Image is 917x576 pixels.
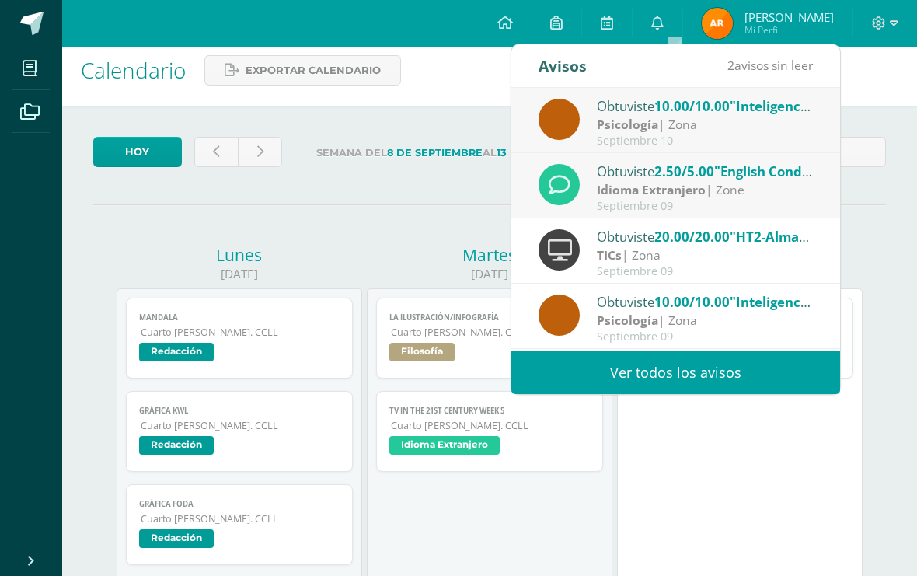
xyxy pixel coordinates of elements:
a: TV in the 21st Century week 5Cuarto [PERSON_NAME]. CCLLIdioma Extranjero [376,391,602,472]
div: Septiembre 09 [597,200,813,213]
div: Lunes [117,244,362,266]
span: 10.00/10.00 [654,293,730,311]
span: Cuarto [PERSON_NAME]. CCLL [141,512,339,525]
span: Cuarto [PERSON_NAME]. CCLL [141,326,339,339]
div: [DATE] [367,266,612,282]
span: "HT2-Almacenamiento" [730,228,882,246]
div: Septiembre 10 [597,134,813,148]
div: Obtuviste en [597,161,813,181]
strong: Psicología [597,116,658,133]
span: La ilustración/infografía [389,312,589,323]
label: Semana del al [295,137,618,169]
span: "Inteligencias múltiples" [730,293,888,311]
span: Redacción [139,436,214,455]
div: Martes [367,244,612,266]
span: Cuarto [PERSON_NAME]. CCLL [141,419,339,432]
span: Cuarto [PERSON_NAME]. CCLL [391,419,589,432]
div: Obtuviste en [597,291,813,312]
span: Redacción [139,529,214,548]
span: "Inteligencia emocional" [730,97,888,115]
span: 2 [727,57,734,74]
strong: 8 de Septiembre [387,147,483,159]
div: | Zona [597,116,813,134]
div: Septiembre 09 [597,265,813,278]
div: | Zone [597,181,813,199]
a: MandalaCuarto [PERSON_NAME]. CCLLRedacción [126,298,352,379]
span: Mi Perfil [744,23,834,37]
a: Gráfica KWLCuarto [PERSON_NAME]. CCLLRedacción [126,391,352,472]
span: Idioma Extranjero [389,436,500,455]
div: | Zona [597,246,813,264]
span: Mandala [139,312,339,323]
div: Septiembre 09 [597,330,813,344]
a: Ver todos los avisos [511,351,840,394]
div: Avisos [539,44,587,87]
span: Filosofía [389,343,455,361]
span: Exportar calendario [246,56,381,85]
strong: Idioma Extranjero [597,181,706,198]
a: Exportar calendario [204,55,401,86]
span: 2.50/5.00 [654,162,714,180]
a: La ilustración/infografíaCuarto [PERSON_NAME]. CCLLFilosofía [376,298,602,379]
div: Obtuviste en [597,96,813,116]
a: Gráfica FODACuarto [PERSON_NAME]. CCLLRedacción [126,484,352,565]
div: | Zona [597,312,813,330]
span: Gráfica KWL [139,406,339,416]
span: 20.00/20.00 [654,228,730,246]
strong: TICs [597,246,622,264]
span: TV in the 21st Century week 5 [389,406,589,416]
img: a1875aa98dff758ad0cfad5761edd9d8.png [702,8,733,39]
span: 10.00/10.00 [654,97,730,115]
span: Gráfica FODA [139,499,339,509]
div: [DATE] [117,266,362,282]
strong: Psicología [597,312,658,329]
span: Calendario [81,55,186,85]
span: [PERSON_NAME] [744,9,834,25]
span: Cuarto [PERSON_NAME]. CCLL [391,326,589,339]
div: Obtuviste en [597,226,813,246]
span: avisos sin leer [727,57,813,74]
strong: 13 de Septiembre [497,147,596,159]
a: Hoy [93,137,182,167]
span: Redacción [139,343,214,361]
